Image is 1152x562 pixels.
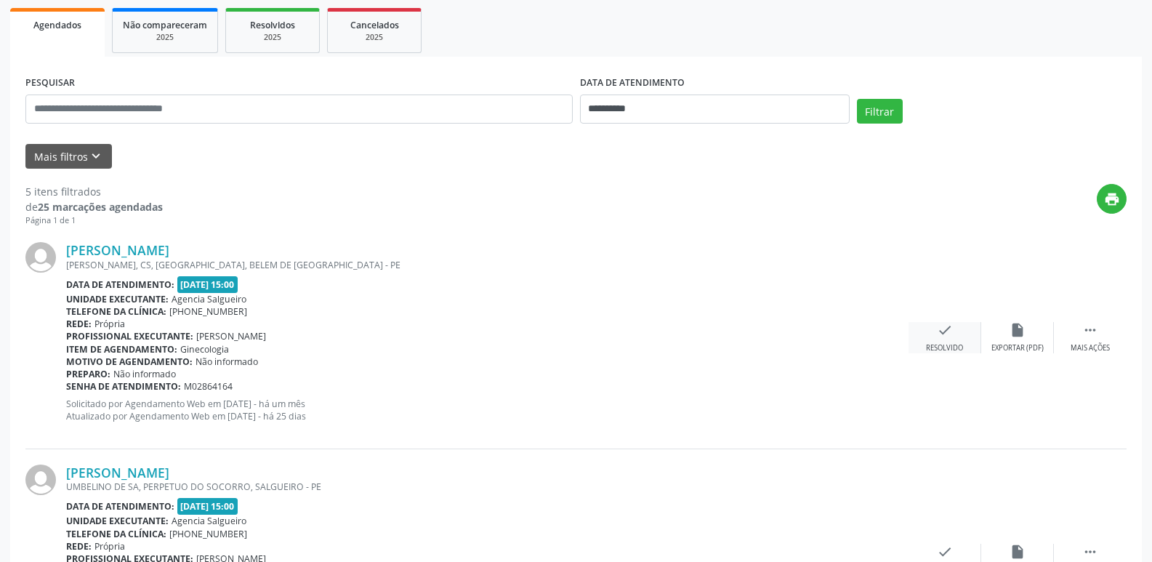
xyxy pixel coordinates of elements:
b: Unidade executante: [66,515,169,527]
span: [PERSON_NAME] [196,330,266,342]
span: M02864164 [184,380,233,393]
div: 2025 [338,32,411,43]
strong: 25 marcações agendadas [38,200,163,214]
i:  [1082,544,1098,560]
div: 2025 [123,32,207,43]
img: img [25,242,56,273]
span: Não informado [113,368,176,380]
a: [PERSON_NAME] [66,465,169,481]
button: Mais filtroskeyboard_arrow_down [25,144,112,169]
i: insert_drive_file [1010,544,1026,560]
span: [PHONE_NUMBER] [169,528,247,540]
b: Telefone da clínica: [66,305,166,318]
div: 5 itens filtrados [25,184,163,199]
button: Filtrar [857,99,903,124]
i:  [1082,322,1098,338]
span: Ginecologia [180,343,229,356]
span: [DATE] 15:00 [177,276,238,293]
div: Página 1 de 1 [25,214,163,227]
b: Preparo: [66,368,110,380]
b: Item de agendamento: [66,343,177,356]
b: Rede: [66,540,92,553]
span: Própria [94,318,125,330]
span: Agendados [33,19,81,31]
div: Mais ações [1071,343,1110,353]
div: UMBELINO DE SA, PERPETUO DO SOCORRO, SALGUEIRO - PE [66,481,909,493]
label: PESQUISAR [25,72,75,95]
a: [PERSON_NAME] [66,242,169,258]
button: print [1097,184,1127,214]
b: Data de atendimento: [66,500,174,513]
b: Telefone da clínica: [66,528,166,540]
b: Motivo de agendamento: [66,356,193,368]
span: Agencia Salgueiro [172,293,246,305]
i: keyboard_arrow_down [88,148,104,164]
span: Não informado [196,356,258,368]
p: Solicitado por Agendamento Web em [DATE] - há um mês Atualizado por Agendamento Web em [DATE] - h... [66,398,909,422]
img: img [25,465,56,495]
b: Data de atendimento: [66,278,174,291]
span: Não compareceram [123,19,207,31]
label: DATA DE ATENDIMENTO [580,72,685,95]
div: 2025 [236,32,309,43]
div: de [25,199,163,214]
span: [PHONE_NUMBER] [169,305,247,318]
span: Cancelados [350,19,399,31]
span: Resolvidos [250,19,295,31]
div: Resolvido [926,343,963,353]
i: insert_drive_file [1010,322,1026,338]
b: Unidade executante: [66,293,169,305]
b: Rede: [66,318,92,330]
div: Exportar (PDF) [991,343,1044,353]
i: check [937,544,953,560]
span: Própria [94,540,125,553]
b: Profissional executante: [66,330,193,342]
i: print [1104,191,1120,207]
b: Senha de atendimento: [66,380,181,393]
i: check [937,322,953,338]
span: Agencia Salgueiro [172,515,246,527]
div: [PERSON_NAME], CS, [GEOGRAPHIC_DATA], BELEM DE [GEOGRAPHIC_DATA] - PE [66,259,909,271]
span: [DATE] 15:00 [177,498,238,515]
